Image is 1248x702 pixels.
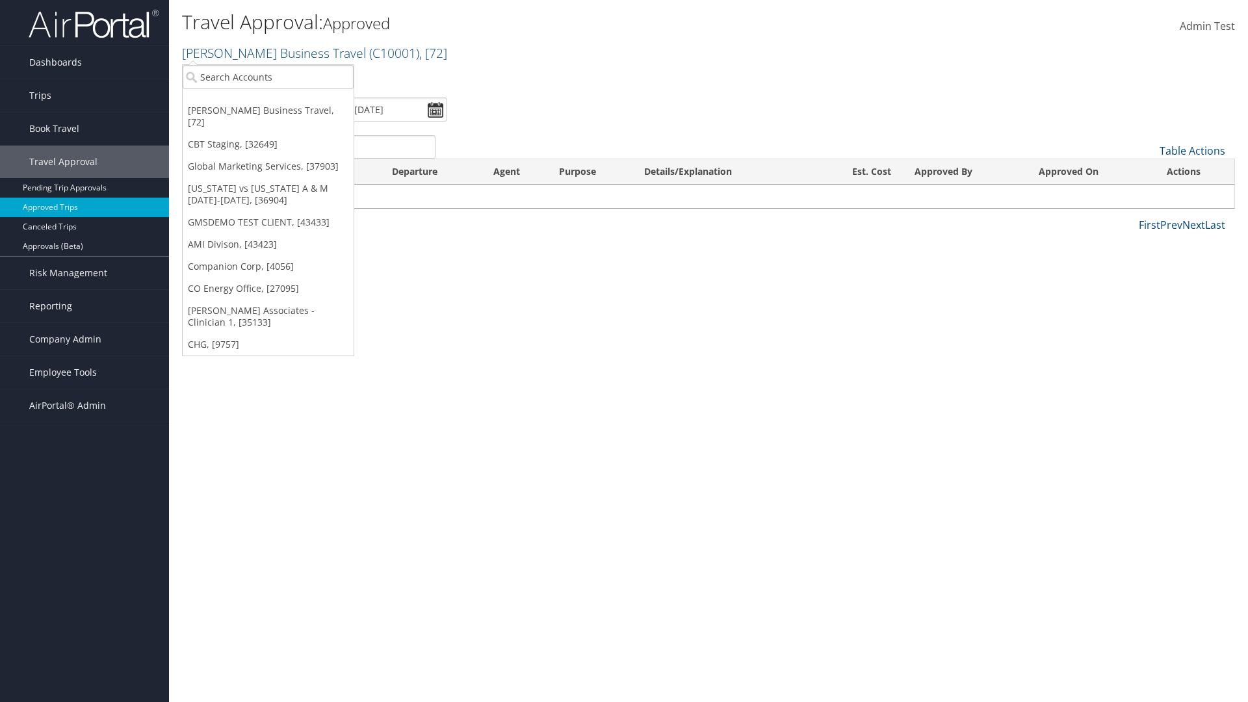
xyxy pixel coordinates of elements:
[1139,218,1160,232] a: First
[1182,218,1205,232] a: Next
[380,159,482,185] th: Departure: activate to sort column ascending
[29,146,97,178] span: Travel Approval
[369,44,419,62] span: ( C10001 )
[182,68,884,85] p: Filter:
[547,159,632,185] th: Purpose
[814,159,903,185] th: Est. Cost: activate to sort column ascending
[183,65,354,89] input: Search Accounts
[1160,218,1182,232] a: Prev
[183,133,354,155] a: CBT Staging, [32649]
[1205,218,1225,232] a: Last
[183,155,354,177] a: Global Marketing Services, [37903]
[1180,6,1235,47] a: Admin Test
[903,159,1028,185] th: Approved By: activate to sort column ascending
[183,233,354,255] a: AMI Divison, [43423]
[182,8,884,36] h1: Travel Approval:
[419,44,447,62] span: , [ 72 ]
[29,356,97,389] span: Employee Tools
[29,79,51,112] span: Trips
[1180,19,1235,33] span: Admin Test
[29,257,107,289] span: Risk Management
[183,185,1234,208] td: No data available in table
[29,290,72,322] span: Reporting
[183,333,354,356] a: CHG, [9757]
[183,211,354,233] a: GMSDEMO TEST CLIENT, [43433]
[482,159,547,185] th: Agent
[183,255,354,278] a: Companion Corp, [4056]
[29,46,82,79] span: Dashboards
[1155,159,1234,185] th: Actions
[1027,159,1155,185] th: Approved On: activate to sort column ascending
[29,389,106,422] span: AirPortal® Admin
[183,99,354,133] a: [PERSON_NAME] Business Travel, [72]
[29,112,79,145] span: Book Travel
[1160,144,1225,158] a: Table Actions
[183,300,354,333] a: [PERSON_NAME] Associates - Clinician 1, [35133]
[323,12,390,34] small: Approved
[632,159,814,185] th: Details/Explanation
[311,97,447,122] input: [DATE] - [DATE]
[183,278,354,300] a: CO Energy Office, [27095]
[183,177,354,211] a: [US_STATE] vs [US_STATE] A & M [DATE]-[DATE], [36904]
[29,323,101,356] span: Company Admin
[29,8,159,39] img: airportal-logo.png
[182,44,447,62] a: [PERSON_NAME] Business Travel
